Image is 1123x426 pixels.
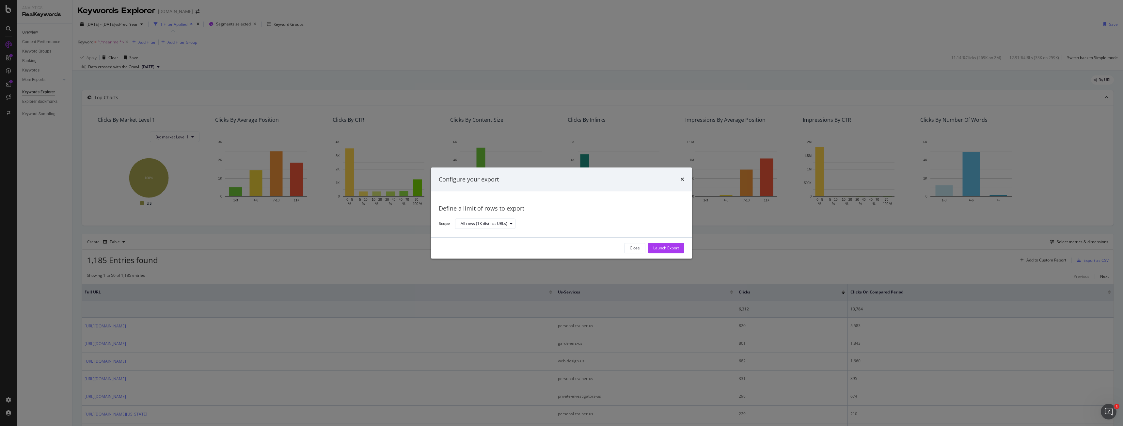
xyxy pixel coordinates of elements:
div: All rows (1K distinct URLs) [461,222,507,226]
button: Close [624,243,645,253]
div: times [680,175,684,184]
div: Configure your export [439,175,499,184]
button: Launch Export [648,243,684,253]
iframe: Intercom live chat [1101,404,1116,419]
span: 1 [1114,404,1119,409]
div: Define a limit of rows to export [439,205,684,213]
div: Launch Export [653,245,679,251]
div: modal [431,167,692,259]
label: Scope [439,221,450,228]
div: Close [630,245,640,251]
button: All rows (1K distinct URLs) [455,219,515,229]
